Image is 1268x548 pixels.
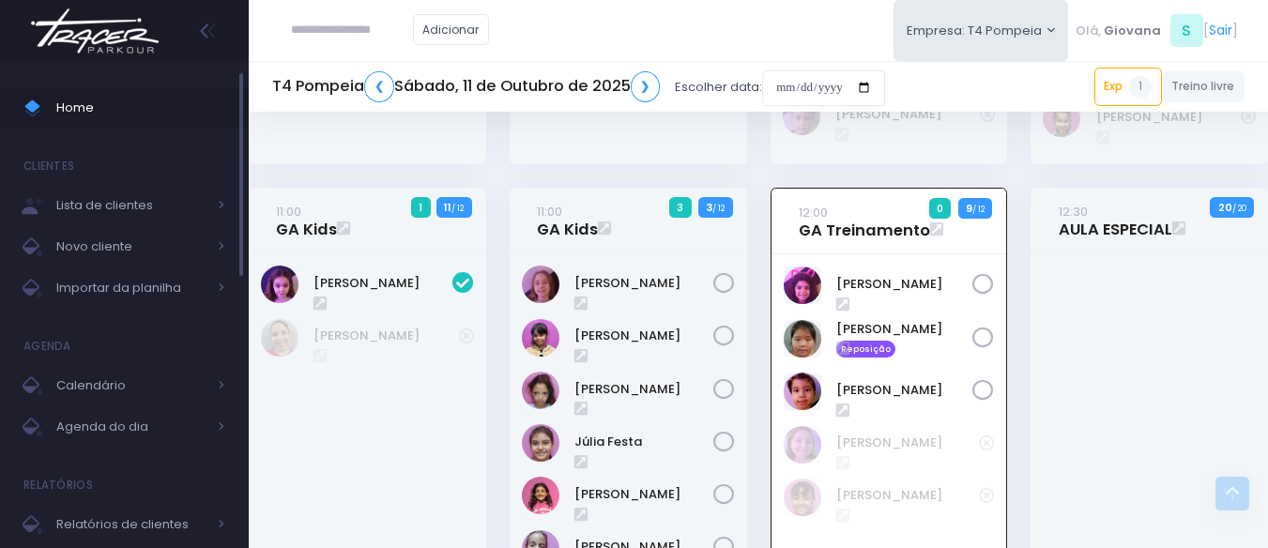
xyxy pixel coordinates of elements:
small: 12:00 [799,204,828,221]
h4: Agenda [23,327,71,365]
div: [ ] [1068,9,1245,52]
small: 12:30 [1059,203,1088,221]
a: 12:00GA Treinamento [799,203,930,240]
small: / 20 [1232,203,1246,214]
span: Giovana [1104,22,1161,40]
small: 11:00 [537,203,562,221]
img: Maria Orpheu [522,477,559,514]
img: Luisa Tomchinsky Montezano [261,266,298,303]
span: Home [56,96,225,120]
strong: 20 [1218,200,1232,215]
a: 12:30AULA ESPECIAL [1059,202,1172,239]
small: / 12 [712,203,725,214]
a: [PERSON_NAME] [836,275,973,294]
span: Relatórios de clientes [56,512,206,537]
a: [PERSON_NAME] [1096,108,1242,127]
span: Olá, [1076,22,1101,40]
img: Aurora Andreoni Mello [522,266,559,303]
a: [PERSON_NAME] [836,434,980,452]
a: [PERSON_NAME] [835,105,981,124]
strong: 9 [966,201,972,216]
span: Calendário [56,373,206,398]
img: Thaissa Vicente Guedes [261,319,298,357]
span: 1 [1129,76,1152,99]
span: S [1170,14,1203,47]
span: Agenda do dia [56,415,206,439]
span: 0 [929,198,952,219]
a: Exp1 [1094,68,1162,105]
a: Sair [1209,21,1232,40]
h5: T4 Pompeia Sábado, 11 de Outubro de 2025 [272,71,660,102]
img: Júlia Festa Tognasca [522,424,559,462]
small: / 12 [451,203,464,214]
span: 3 [669,197,692,218]
small: / 12 [972,204,985,215]
h4: Clientes [23,147,74,185]
a: Treino livre [1162,71,1245,102]
strong: 3 [706,200,712,215]
h4: Relatórios [23,466,93,504]
span: Reposição [836,341,896,358]
a: [PERSON_NAME] [574,327,713,345]
img: Júlia Ayumi Tiba [784,320,821,358]
a: ❯ [631,71,661,102]
a: [PERSON_NAME] [574,274,713,293]
span: 1 [411,197,431,218]
strong: 11 [444,200,451,215]
div: Escolher data: [272,66,885,109]
a: [PERSON_NAME] [574,380,713,399]
span: Novo cliente [56,235,206,259]
img: Yumi Muller [784,373,821,410]
a: [PERSON_NAME] [574,485,713,504]
a: 11:00GA Kids [276,202,337,239]
span: Lista de clientes [56,193,206,218]
img: STELLA ARAUJO LAGUNA [1043,99,1080,137]
span: Importar da planilha [56,276,206,300]
img: Clarice Lopes [522,319,559,357]
img: Heloisa Nivolone [784,426,821,464]
a: Adicionar [413,14,490,45]
a: [PERSON_NAME] [313,274,452,293]
img: Catarina souza ramos de Oliveira [784,266,821,304]
a: [PERSON_NAME] [836,381,973,400]
a: ❮ [364,71,394,102]
img: Júlia Caze Rodrigues [784,479,821,516]
img: Julia Pinotti [522,372,559,409]
small: 11:00 [276,203,301,221]
a: [PERSON_NAME] [313,327,459,345]
img: Naya R. H. Miranda [783,98,820,135]
a: 11:00GA Kids [537,202,598,239]
a: [PERSON_NAME] [836,320,973,339]
a: [PERSON_NAME] [836,486,980,505]
a: Júlia Festa [574,433,713,451]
